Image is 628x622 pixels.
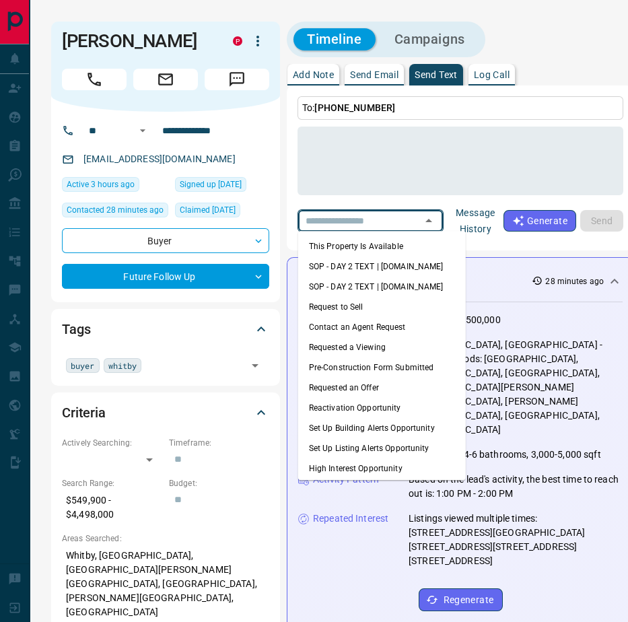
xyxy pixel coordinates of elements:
li: Reactivation Opportunity [298,398,466,418]
li: High Interest Opportunity [298,458,466,479]
span: buyer [71,359,95,372]
p: Based on the lead's activity, the best time to reach out is: 1:00 PM - 2:00 PM [409,473,623,501]
span: Signed up [DATE] [180,178,242,191]
h2: Tags [62,318,90,340]
span: Active 3 hours ago [67,178,135,191]
li: Request to Sell [298,297,466,317]
div: Future Follow Up [62,264,269,289]
p: Budget: [169,477,269,489]
div: Tue Aug 12 2025 [62,203,168,221]
span: Email [133,69,198,90]
span: Claimed [DATE] [180,203,236,217]
p: $549,900 - $4,498,000 [62,489,162,526]
button: Open [135,123,151,139]
p: Listings viewed multiple times: [STREET_ADDRESS][GEOGRAPHIC_DATA][STREET_ADDRESS][STREET_ADDRESS]... [409,512,623,568]
li: This Property Is Available [298,236,466,256]
li: SOP - DAY 2 TEXT | [DOMAIN_NAME] [298,256,466,277]
p: Actively Searching: [62,437,162,449]
p: Add Note [293,70,334,79]
li: Back to Site Opportunity [298,479,466,499]
span: Contacted 28 minutes ago [67,203,164,217]
button: Close [419,211,438,230]
li: Set Up Building Alerts Opportunity [298,418,466,438]
h2: Criteria [62,402,106,423]
p: [GEOGRAPHIC_DATA], [GEOGRAPHIC_DATA] - Neighbourhoods: [GEOGRAPHIC_DATA], [GEOGRAPHIC_DATA], [GEO... [409,338,623,437]
span: Call [62,69,127,90]
button: Campaigns [381,28,479,50]
div: Tags [62,313,269,345]
p: Log Call [474,70,510,79]
p: Areas Searched: [62,532,269,545]
li: SOP - DAY 2 TEXT | [DOMAIN_NAME] [298,277,466,297]
li: Requested an Offer [298,378,466,398]
div: Sun Jul 13 2025 [175,177,269,196]
div: Buyer [62,228,269,253]
p: To: [298,96,623,120]
span: Message [205,69,269,90]
p: Send Email [350,70,398,79]
p: Repeated Interest [313,512,388,526]
button: Regenerate [419,588,503,611]
li: Requested a Viewing [298,337,466,357]
li: Pre-Construction Form Submitted [298,357,466,378]
span: whitby [108,359,137,372]
p: 4 bedrooms, 4-6 bathrooms, 3,000-5,000 sqft [409,448,601,462]
div: property.ca [233,36,242,46]
span: [PHONE_NUMBER] [314,102,395,113]
div: Tue Aug 12 2025 [62,177,168,196]
p: Search Range: [62,477,162,489]
li: Contact an Agent Request [298,317,466,337]
p: Timeframe: [169,437,269,449]
h1: [PERSON_NAME] [62,30,213,52]
button: Message History [448,202,503,240]
div: Criteria [62,396,269,429]
div: Thu Jul 17 2025 [175,203,269,221]
p: 28 minutes ago [545,275,604,287]
a: [EMAIL_ADDRESS][DOMAIN_NAME] [83,153,236,164]
button: Timeline [293,28,376,50]
button: Generate [503,210,576,232]
li: Set Up Listing Alerts Opportunity [298,438,466,458]
p: Send Text [415,70,458,79]
button: Open [246,356,265,375]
